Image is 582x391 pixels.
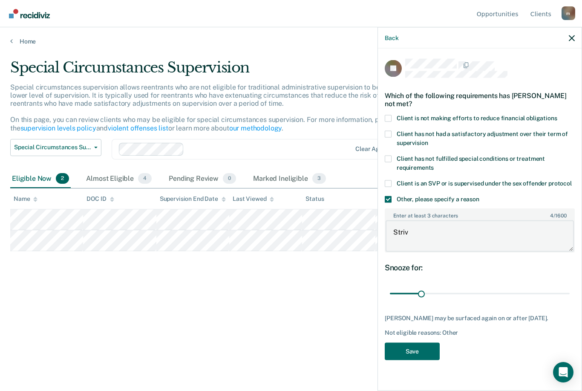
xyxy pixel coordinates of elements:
[14,195,37,203] div: Name
[355,145,392,153] div: Clear agents
[108,124,168,132] a: violent offenses list
[385,315,575,322] div: [PERSON_NAME] may be surfaced again on or after [DATE].
[553,362,573,382] div: Open Intercom Messenger
[233,195,274,203] div: Last Viewed
[397,180,572,186] span: Client is an SVP or is supervised under the sex offender protocol
[84,170,153,188] div: Almost Eligible
[223,173,236,184] span: 0
[14,144,91,151] span: Special Circumstances Supervision
[251,170,328,188] div: Marked Ineligible
[397,195,479,202] span: Other, please specify a reason
[10,38,572,45] a: Home
[160,195,226,203] div: Supervision End Date
[397,130,568,146] span: Client has not had a satisfactory adjustment over their term of supervision
[385,329,575,336] div: Not eligible reasons: Other
[10,59,447,83] div: Special Circumstances Supervision
[138,173,152,184] span: 4
[397,114,557,121] span: Client is not making efforts to reduce financial obligations
[562,6,575,20] button: Profile dropdown button
[385,34,398,41] button: Back
[386,220,574,252] textarea: Stri
[312,173,326,184] span: 3
[550,212,566,218] span: / 1600
[9,9,50,18] img: Recidiviz
[10,170,71,188] div: Eligible Now
[562,6,575,20] div: m
[229,124,282,132] a: our methodology
[10,83,429,132] p: Special circumstances supervision allows reentrants who are not eligible for traditional administ...
[385,85,575,115] div: Which of the following requirements has [PERSON_NAME] not met?
[397,155,545,171] span: Client has not fulfilled special conditions or treatment requirements
[86,195,114,203] div: DOC ID
[305,195,324,203] div: Status
[20,124,96,132] a: supervision levels policy
[386,209,574,218] label: Enter at least 3 characters
[385,263,575,272] div: Snooze for:
[56,173,69,184] span: 2
[167,170,238,188] div: Pending Review
[550,212,553,218] span: 4
[385,343,440,360] button: Save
